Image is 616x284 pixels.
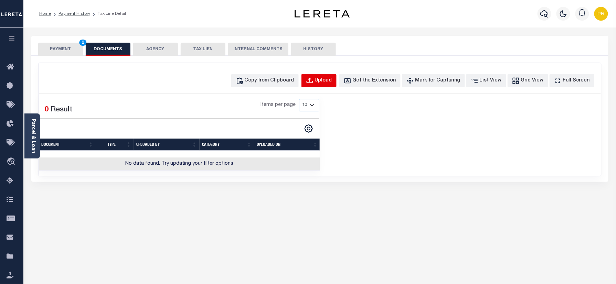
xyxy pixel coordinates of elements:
[339,74,401,87] button: Get the Extension
[480,77,502,85] div: List View
[133,43,178,56] button: AGENCY
[38,43,83,56] button: PAYMENT
[291,43,336,56] button: HISTORY
[353,77,396,85] div: Get the Extension
[181,43,225,56] button: TAX LIEN
[96,139,134,151] th: TYPE: activate to sort column ascending
[315,77,332,85] div: Upload
[521,77,544,85] div: Grid View
[200,139,254,151] th: CATEGORY: activate to sort column ascending
[228,43,288,56] button: INTERNAL COMMENTS
[254,139,320,151] th: UPLOADED ON: activate to sort column ascending
[415,77,460,85] div: Mark for Capturing
[59,12,90,16] a: Payment History
[39,12,51,16] a: Home
[245,77,294,85] div: Copy from Clipboard
[45,106,49,113] span: 0
[90,11,126,17] li: Tax Line Detail
[86,43,130,56] button: DOCUMENTS
[295,10,350,18] img: logo-dark.svg
[39,157,320,171] td: No data found. Try updating your filter options
[466,74,506,87] button: List View
[550,74,594,87] button: Full Screen
[563,77,590,85] div: Full Screen
[31,119,35,153] a: Parcel & Loan
[301,74,337,87] button: Upload
[231,74,299,87] button: Copy from Clipboard
[402,74,465,87] button: Mark for Capturing
[39,139,96,151] th: Document: activate to sort column ascending
[134,139,200,151] th: UPLOADED BY: activate to sort column ascending
[51,105,73,116] label: Result
[7,157,18,166] i: travel_explore
[508,74,548,87] button: Grid View
[261,101,296,109] span: Items per page
[594,7,608,21] img: svg+xml;base64,PHN2ZyB4bWxucz0iaHR0cDovL3d3dy53My5vcmcvMjAwMC9zdmciIHBvaW50ZXItZXZlbnRzPSJub25lIi...
[79,40,86,46] span: 2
